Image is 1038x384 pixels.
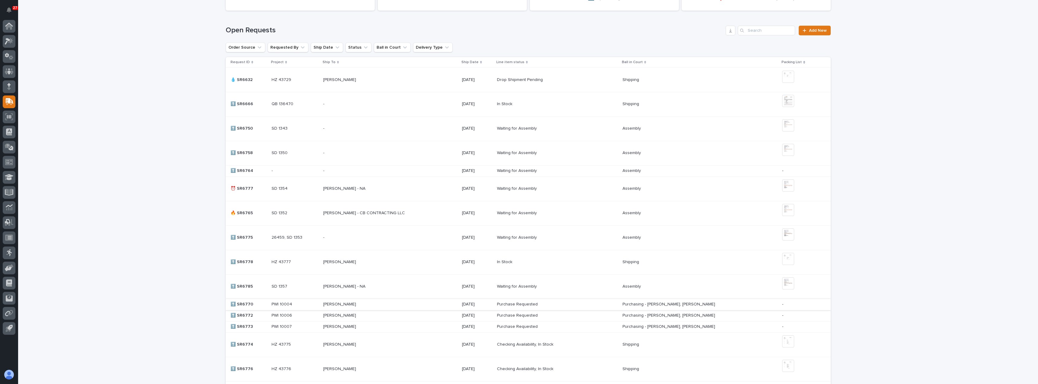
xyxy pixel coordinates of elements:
[622,100,640,107] p: Shipping
[231,283,254,289] p: ⬆️ SR6785
[231,167,254,173] p: ⬆️ SR6764
[272,209,288,216] p: SD 1352
[268,43,308,52] button: Requested By
[226,299,831,310] tr: ⬆️ SR6770⬆️ SR6770 PWI 10004PWI 10004 [PERSON_NAME][PERSON_NAME] [DATE]Purchase RequestedPurchase...
[272,125,289,131] p: SD 1343
[462,235,492,240] p: [DATE]
[323,185,367,191] p: [PERSON_NAME] - NA
[272,312,293,318] p: PWI 10006
[809,28,827,33] span: Add New
[3,4,15,16] button: Notifications
[497,365,555,372] p: Checking Availability, In Stock
[497,149,538,156] p: Waiting for Assembly
[496,59,524,66] p: Line item status
[226,274,831,299] tr: ⬆️ SR6785⬆️ SR6785 SD 1357SD 1357 [PERSON_NAME] - NA[PERSON_NAME] - NA [DATE]Waiting for Assembly...
[497,312,539,318] p: Purchase Requested
[272,185,289,191] p: SD 1354
[497,167,538,173] p: Waiting for Assembly
[622,149,642,156] p: Assembly
[3,368,15,381] button: users-avatar
[226,332,831,357] tr: ⬆️ SR6774⬆️ SR6774 HZ 43775HZ 43775 [PERSON_NAME][PERSON_NAME] [DATE]Checking Availability, In St...
[622,234,642,240] p: Assembly
[462,260,492,265] p: [DATE]
[226,92,831,116] tr: ⬆️ SR6666⬆️ SR6666 QB 136470QB 136470 -- [DATE]In StockIn Stock ShippingShipping
[497,209,538,216] p: Waiting for Assembly
[622,283,642,289] p: Assembly
[226,357,831,381] tr: ⬆️ SR6776⬆️ SR6776 HZ 43776HZ 43776 [PERSON_NAME][PERSON_NAME] [DATE]Checking Availability, In St...
[231,185,254,191] p: ⏰ SR6777
[782,313,821,318] p: -
[323,167,326,173] p: -
[323,258,357,265] p: [PERSON_NAME]
[271,59,284,66] p: Project
[231,341,254,347] p: ⬆️ SR6774
[345,43,371,52] button: Status
[738,26,795,35] input: Search
[323,323,357,329] p: [PERSON_NAME]
[497,185,538,191] p: Waiting for Assembly
[782,324,821,329] p: -
[323,100,326,107] p: -
[323,283,367,289] p: [PERSON_NAME] - NA
[231,258,254,265] p: ⬆️ SR6778
[782,302,821,307] p: -
[8,7,15,17] div: Notifications27
[272,301,293,307] p: PWI 10004
[497,234,538,240] p: Waiting for Assembly
[323,365,357,372] p: [PERSON_NAME]
[226,310,831,321] tr: ⬆️ SR6772⬆️ SR6772 PWI 10006PWI 10006 [PERSON_NAME][PERSON_NAME] [DATE]Purchase RequestedPurchase...
[782,168,821,173] p: -
[272,258,292,265] p: HZ 43777
[462,168,492,173] p: [DATE]
[231,234,254,240] p: ⬆️ SR6775
[622,167,642,173] p: Assembly
[622,365,640,372] p: Shipping
[231,301,254,307] p: ⬆️ SR6770
[622,258,640,265] p: Shipping
[231,323,254,329] p: ⬆️ SR6773
[226,43,265,52] button: Order Source
[799,26,830,35] a: Add New
[323,301,357,307] p: [PERSON_NAME]
[622,185,642,191] p: Assembly
[462,302,492,307] p: [DATE]
[226,141,831,165] tr: ⬆️ SR6758⬆️ SR6758 SD 1350SD 1350 -- [DATE]Waiting for AssemblyWaiting for Assembly AssemblyAssembly
[782,59,802,66] p: Packing List
[462,186,492,191] p: [DATE]
[231,76,254,82] p: 💧 SR6632
[231,365,254,372] p: ⬆️ SR6776
[622,76,640,82] p: Shipping
[323,149,326,156] p: -
[272,149,289,156] p: SD 1350
[462,126,492,131] p: [DATE]
[231,100,254,107] p: ⬆️ SR6666
[231,125,254,131] p: ⬆️ SR6750
[374,43,411,52] button: Ball in Court
[226,176,831,201] tr: ⏰ SR6777⏰ SR6777 SD 1354SD 1354 [PERSON_NAME] - NA[PERSON_NAME] - NA [DATE]Waiting for AssemblyWa...
[272,283,288,289] p: SD 1357
[497,341,555,347] p: Checking Availability, In Stock
[462,324,492,329] p: [DATE]
[462,313,492,318] p: [DATE]
[622,301,716,307] p: Purchasing - [PERSON_NAME], [PERSON_NAME]
[231,149,254,156] p: ⬆️ SR6758
[272,167,274,173] p: -
[272,365,292,372] p: HZ 43776
[462,342,492,347] p: [DATE]
[622,323,716,329] p: Purchasing - [PERSON_NAME], [PERSON_NAME]
[272,323,293,329] p: PWI 10007
[272,234,304,240] p: 26459, SD 1353
[226,26,724,35] h1: Open Requests
[497,283,538,289] p: Waiting for Assembly
[462,77,492,82] p: [DATE]
[323,76,357,82] p: [PERSON_NAME]
[13,6,17,10] p: 27
[497,76,544,82] p: Drop Shipment Pending
[231,209,254,216] p: 🔥 SR6765
[226,321,831,332] tr: ⬆️ SR6773⬆️ SR6773 PWI 10007PWI 10007 [PERSON_NAME][PERSON_NAME] [DATE]Purchase RequestedPurchase...
[226,201,831,225] tr: 🔥 SR6765🔥 SR6765 SD 1352SD 1352 [PERSON_NAME] - CB CONTRACTING LLC[PERSON_NAME] - CB CONTRACTING ...
[226,250,831,274] tr: ⬆️ SR6778⬆️ SR6778 HZ 43777HZ 43777 [PERSON_NAME][PERSON_NAME] [DATE]In StockIn Stock ShippingShi...
[272,100,295,107] p: QB 136470
[462,284,492,289] p: [DATE]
